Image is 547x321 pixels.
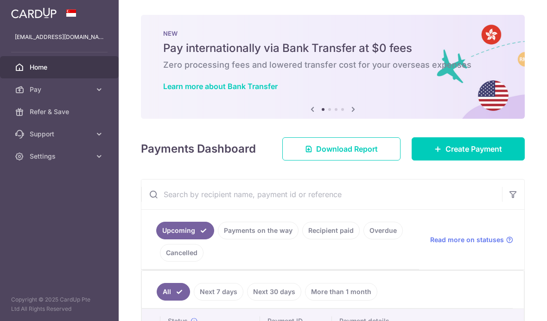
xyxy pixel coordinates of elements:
[160,244,204,262] a: Cancelled
[218,222,299,239] a: Payments on the way
[305,283,377,301] a: More than 1 month
[30,63,91,72] span: Home
[430,235,513,244] a: Read more on statuses
[163,82,278,91] a: Learn more about Bank Transfer
[141,141,256,157] h4: Payments Dashboard
[445,143,502,154] span: Create Payment
[30,107,91,116] span: Refer & Save
[141,15,525,119] img: Bank transfer banner
[11,7,57,19] img: CardUp
[316,143,378,154] span: Download Report
[163,59,502,71] h6: Zero processing fees and lowered transfer cost for your overseas expenses
[15,32,104,42] p: [EMAIL_ADDRESS][DOMAIN_NAME]
[141,180,502,209] input: Search by recipient name, payment id or reference
[30,129,91,139] span: Support
[30,85,91,94] span: Pay
[194,283,243,301] a: Next 7 days
[30,152,91,161] span: Settings
[430,235,504,244] span: Read more on statuses
[157,283,190,301] a: All
[163,30,502,37] p: NEW
[163,41,502,56] h5: Pay internationally via Bank Transfer at $0 fees
[302,222,360,239] a: Recipient paid
[282,137,401,160] a: Download Report
[412,137,525,160] a: Create Payment
[156,222,214,239] a: Upcoming
[247,283,301,301] a: Next 30 days
[363,222,403,239] a: Overdue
